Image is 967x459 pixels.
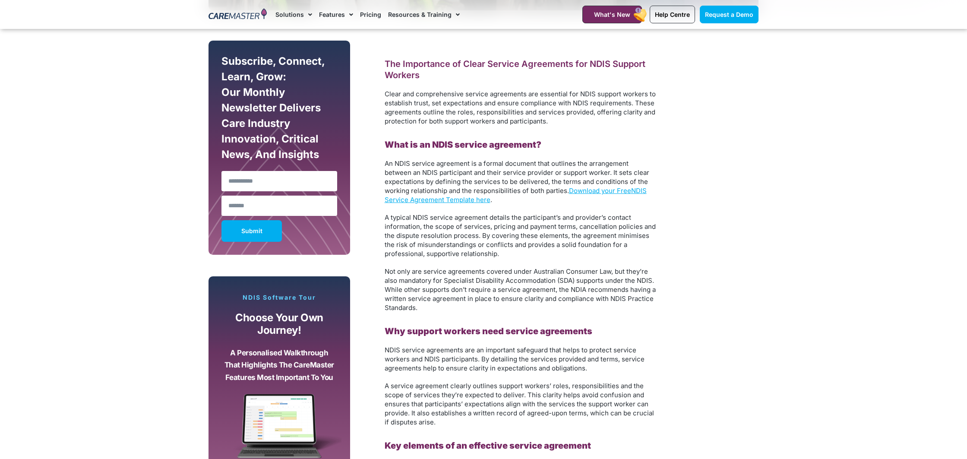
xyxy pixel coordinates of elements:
div: Subscribe, Connect, Learn, Grow: Our Monthly Newsletter Delivers Care Industry Innovation, Critic... [219,54,339,167]
span: Help Centre [655,11,690,18]
span: A typical NDIS service agreement details the participant’s and provider’s contact information, th... [385,213,656,258]
p: . [385,159,657,204]
b: Key elements of an effective service agreement [385,440,591,451]
b: Why support workers need service agreements [385,326,592,336]
p: NDIS Software Tour [217,294,341,301]
p: Choose your own journey! [224,312,335,336]
span: Request a Demo [705,11,753,18]
span: NDIS service agreements are an important safeguard that helps to protect service workers and NDIS... [385,346,645,372]
span: An NDIS service agreement is a formal document that outlines the arrangement between an NDIS part... [385,159,649,195]
span: Submit [241,229,262,233]
a: NDIS Service Agreement Template here [385,187,647,204]
span: What's New [594,11,630,18]
a: Help Centre [650,6,695,23]
p: A personalised walkthrough that highlights the CareMaster features most important to you [224,347,335,384]
h2: The Importance of Clear Service Agreements for NDIS Support Workers [385,58,657,81]
span: A service agreement clearly outlines support workers’ roles, responsibilities and the scope of se... [385,382,654,426]
span: Clear and comprehensive service agreements are essential for NDIS support workers to establish tr... [385,90,656,125]
span: Not only are service agreements covered under Australian Consumer Law, but they’re also mandatory... [385,267,656,312]
a: Download your Free [569,187,631,195]
button: Submit [221,220,282,242]
a: What's New [582,6,642,23]
a: Request a Demo [700,6,758,23]
img: CareMaster Logo [209,8,267,21]
b: What is an NDIS service agreement? [385,139,541,150]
